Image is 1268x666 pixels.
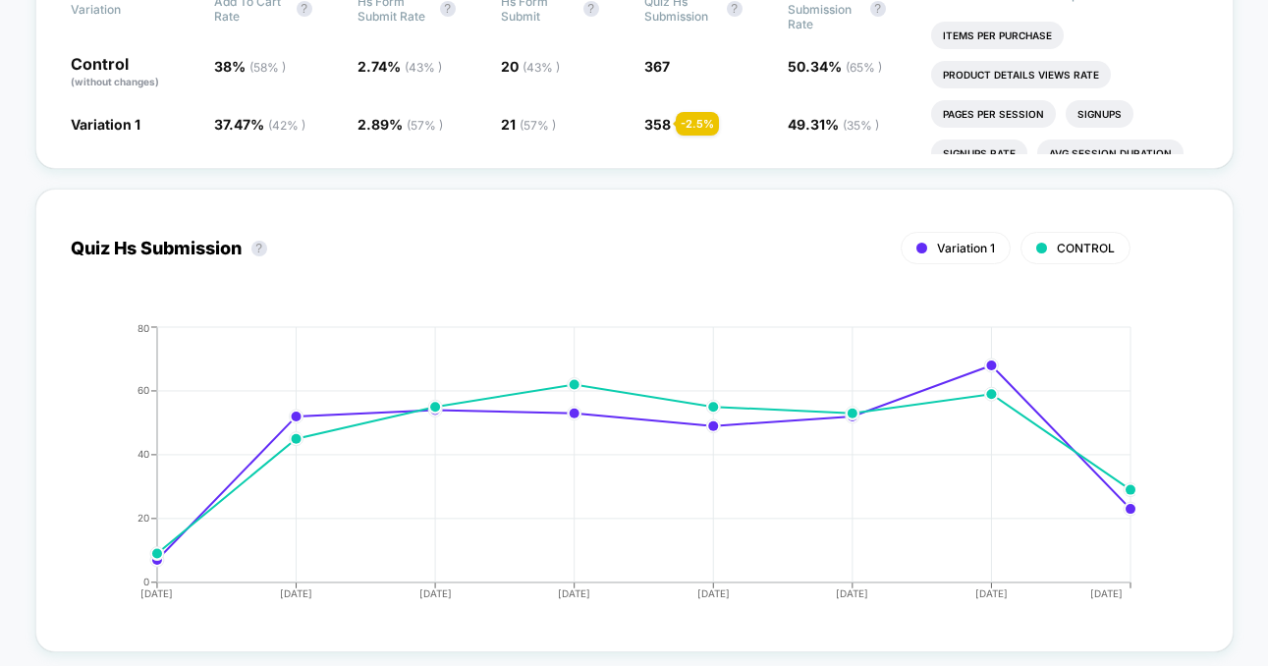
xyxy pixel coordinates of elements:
span: 358 [644,116,671,133]
span: 49.31 % [788,116,879,133]
span: 2.74 % [358,58,442,75]
li: Items Per Purchase [931,22,1064,49]
span: 21 [501,116,556,133]
span: 20 [501,58,560,75]
tspan: 0 [143,576,149,587]
tspan: [DATE] [697,587,730,599]
tspan: [DATE] [558,587,590,599]
span: 38 % [214,58,286,75]
tspan: [DATE] [140,587,173,599]
span: ( 35 % ) [843,118,879,133]
button: ? [870,1,886,17]
span: ( 58 % ) [249,60,286,75]
tspan: [DATE] [280,587,312,599]
div: CUSTOM_3 [51,322,1179,617]
span: Variation 1 [71,116,140,133]
div: - 2.5 % [676,112,719,136]
p: Control [71,56,194,89]
li: Product Details Views Rate [931,61,1111,88]
tspan: [DATE] [975,587,1008,599]
button: ? [583,1,599,17]
tspan: 60 [138,384,149,396]
span: ( 43 % ) [523,60,560,75]
span: 367 [644,58,670,75]
li: Signups Rate [931,139,1027,167]
span: ( 43 % ) [405,60,442,75]
li: Avg Session Duration [1037,139,1184,167]
span: ( 57 % ) [407,118,443,133]
tspan: [DATE] [837,587,869,599]
button: ? [297,1,312,17]
li: Signups [1066,100,1133,128]
span: 2.89 % [358,116,443,133]
span: (without changes) [71,76,159,87]
span: ( 57 % ) [520,118,556,133]
li: Pages Per Session [931,100,1056,128]
span: 50.34 % [788,58,882,75]
tspan: 40 [138,448,149,460]
tspan: [DATE] [1091,587,1124,599]
tspan: 20 [138,512,149,524]
button: ? [440,1,456,17]
tspan: 80 [138,321,149,333]
button: ? [727,1,743,17]
span: ( 65 % ) [846,60,882,75]
button: ? [251,241,267,256]
tspan: [DATE] [418,587,451,599]
span: CONTROL [1057,241,1115,255]
span: ( 42 % ) [268,118,305,133]
span: Variation 1 [937,241,995,255]
span: 37.47 % [214,116,305,133]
